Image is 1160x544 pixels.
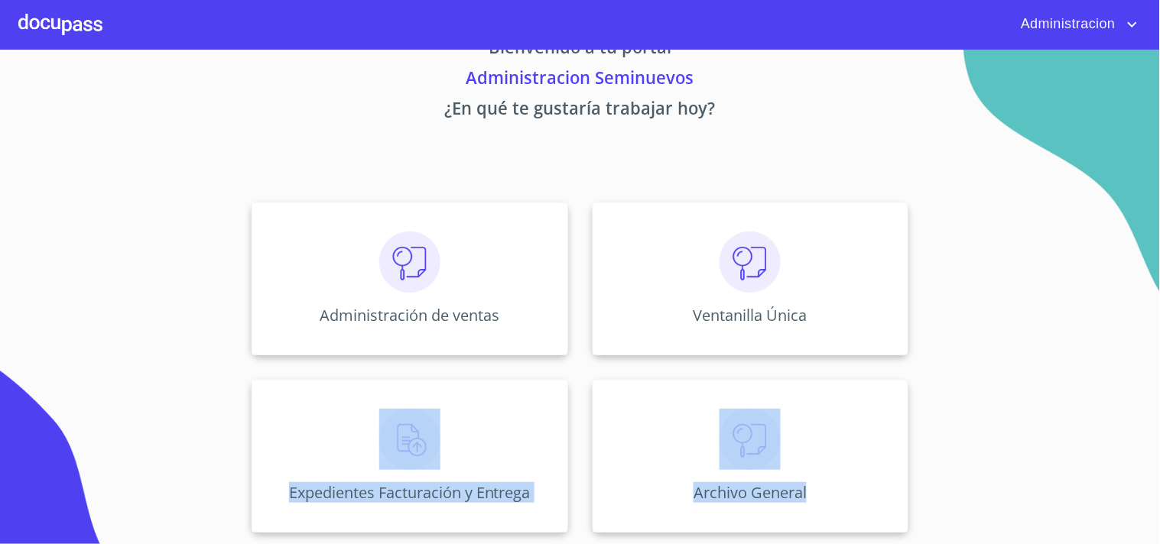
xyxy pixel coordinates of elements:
p: Bienvenido a tu portal [109,34,1051,65]
img: consulta.png [720,409,781,470]
p: Administración de ventas [320,305,499,325]
p: Expedientes Facturación y Entrega [289,482,531,503]
p: ¿En qué te gustaría trabajar hoy? [109,96,1051,126]
p: Ventanilla Única [694,305,807,325]
p: Archivo General [694,482,807,503]
img: consulta.png [379,232,440,293]
span: Administracion [1009,12,1123,37]
button: account of current user [1009,12,1142,37]
img: carga.png [379,409,440,470]
p: Administracion Seminuevos [109,65,1051,96]
img: consulta.png [720,232,781,293]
